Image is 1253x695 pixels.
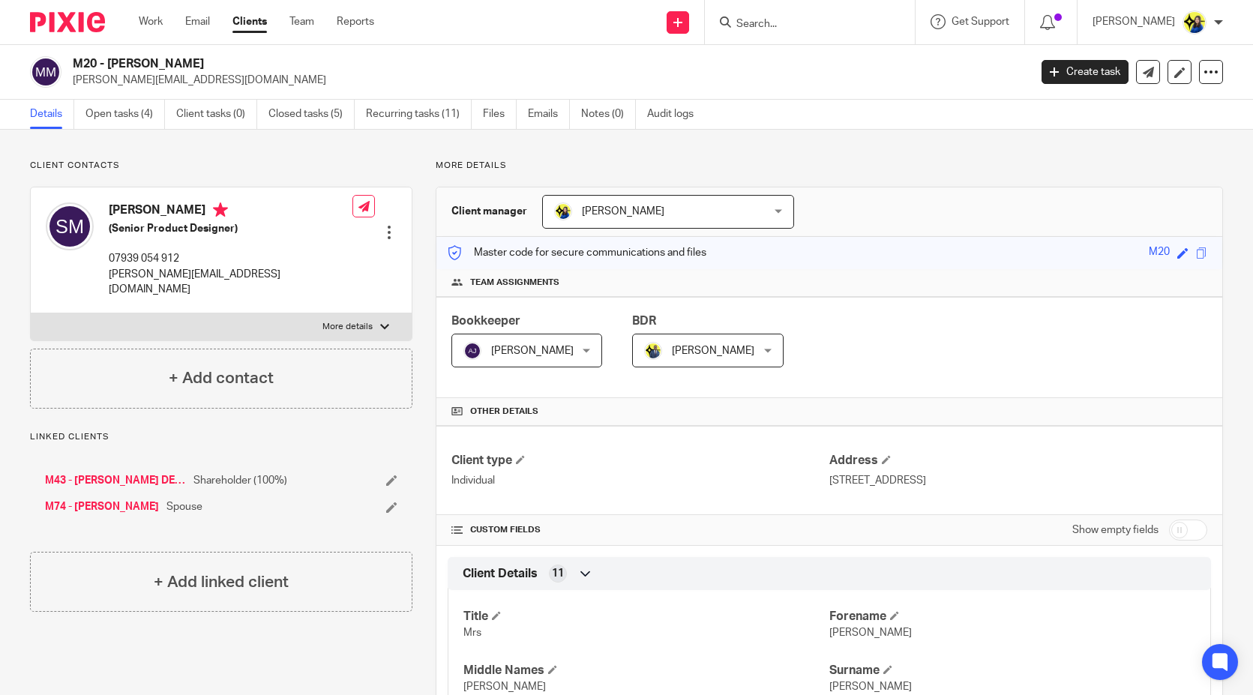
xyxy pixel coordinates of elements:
span: Bookkeeper [451,315,520,327]
span: Team assignments [470,277,559,289]
span: [PERSON_NAME] [491,346,574,356]
h4: + Add linked client [154,571,289,594]
a: Details [30,100,74,129]
h4: Surname [829,663,1195,679]
span: BDR [632,315,656,327]
span: 11 [552,566,564,581]
span: [PERSON_NAME] [829,682,912,692]
a: Recurring tasks (11) [366,100,472,129]
h4: + Add contact [169,367,274,390]
p: [PERSON_NAME][EMAIL_ADDRESS][DOMAIN_NAME] [73,73,1019,88]
img: Bobo-Starbridge%201.jpg [1183,10,1207,34]
p: Client contacts [30,160,412,172]
a: M74 - [PERSON_NAME] [45,499,159,514]
span: Client Details [463,566,538,582]
h4: Middle Names [463,663,829,679]
a: M43 - [PERSON_NAME] DESIGN LTD [45,473,186,488]
span: Get Support [952,16,1009,27]
p: Individual [451,473,829,488]
span: Other details [470,406,538,418]
p: More details [322,321,373,333]
a: Clients [232,14,267,29]
span: Shareholder (100%) [193,473,287,488]
h4: Title [463,609,829,625]
h4: Client type [451,453,829,469]
a: Work [139,14,163,29]
h4: CUSTOM FIELDS [451,524,829,536]
img: svg%3E [463,342,481,360]
a: Notes (0) [581,100,636,129]
label: Show empty fields [1072,523,1159,538]
p: 07939 054 912 [109,251,352,266]
span: Spouse [166,499,202,514]
a: Team [289,14,314,29]
span: [PERSON_NAME] [829,628,912,638]
span: [PERSON_NAME] [672,346,754,356]
a: Client tasks (0) [176,100,257,129]
p: [PERSON_NAME] [1093,14,1175,29]
a: Create task [1042,60,1129,84]
span: [PERSON_NAME] [463,682,546,692]
a: Email [185,14,210,29]
h4: [PERSON_NAME] [109,202,352,221]
p: More details [436,160,1223,172]
input: Search [735,18,870,31]
img: svg%3E [30,56,61,88]
h5: (Senior Product Designer) [109,221,352,236]
a: Reports [337,14,374,29]
span: [PERSON_NAME] [582,206,664,217]
div: M20 [1149,244,1170,262]
p: Master code for secure communications and files [448,245,706,260]
h4: Address [829,453,1207,469]
p: Linked clients [30,431,412,443]
h4: Forename [829,609,1195,625]
img: Dennis-Starbridge.jpg [644,342,662,360]
p: [STREET_ADDRESS] [829,473,1207,488]
span: Mrs [463,628,481,638]
h3: Client manager [451,204,527,219]
a: Closed tasks (5) [268,100,355,129]
img: Bobo-Starbridge%201.jpg [554,202,572,220]
p: [PERSON_NAME][EMAIL_ADDRESS][DOMAIN_NAME] [109,267,352,298]
img: Pixie [30,12,105,32]
h2: M20 - [PERSON_NAME] [73,56,830,72]
a: Files [483,100,517,129]
a: Emails [528,100,570,129]
i: Primary [213,202,228,217]
a: Audit logs [647,100,705,129]
img: svg%3E [46,202,94,250]
a: Open tasks (4) [85,100,165,129]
